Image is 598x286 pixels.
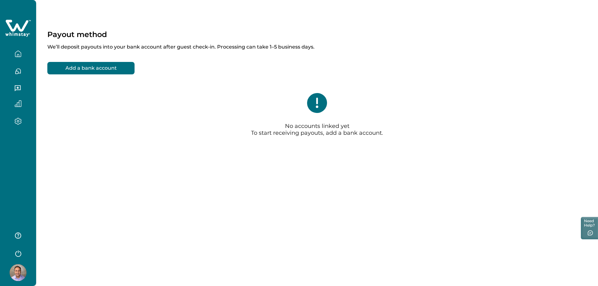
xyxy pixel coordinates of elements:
p: No accounts linked yet To start receiving payouts, add a bank account. [251,123,383,137]
p: We’ll deposit payouts into your bank account after guest check-in. Processing can take 1–5 busine... [47,39,587,50]
img: Whimstay Host [10,264,26,281]
p: Payout method [47,30,107,39]
button: Add a bank account [47,62,135,74]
